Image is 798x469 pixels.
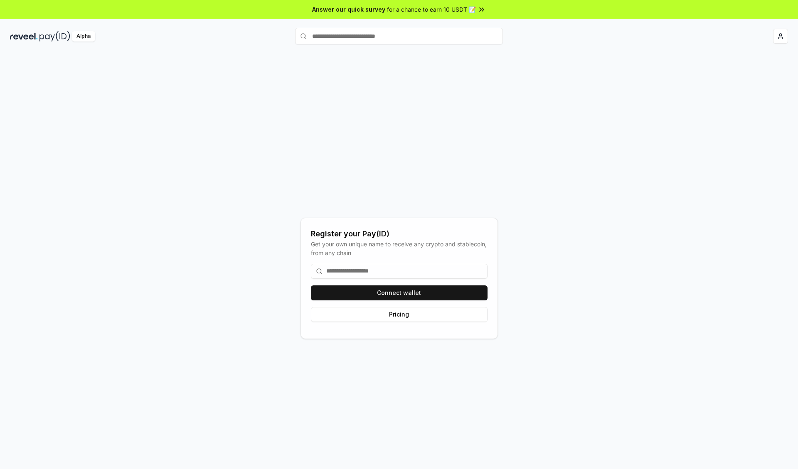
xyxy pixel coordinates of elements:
img: reveel_dark [10,31,38,42]
span: for a chance to earn 10 USDT 📝 [387,5,476,14]
div: Get your own unique name to receive any crypto and stablecoin, from any chain [311,240,488,257]
button: Connect wallet [311,285,488,300]
div: Alpha [72,31,95,42]
img: pay_id [39,31,70,42]
button: Pricing [311,307,488,322]
span: Answer our quick survey [312,5,385,14]
div: Register your Pay(ID) [311,228,488,240]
